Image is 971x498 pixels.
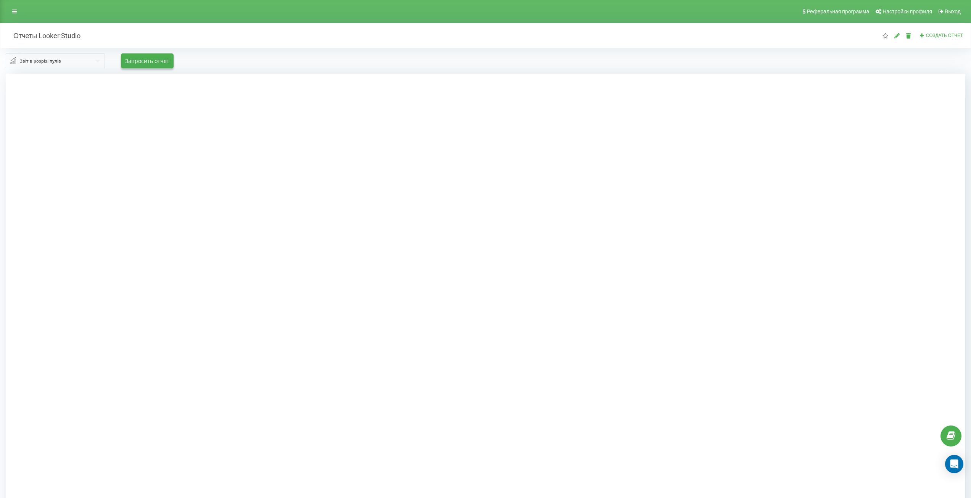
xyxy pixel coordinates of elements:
[905,33,912,38] i: Удалить отчет
[121,53,174,68] button: Запросить отчет
[926,33,963,38] span: Создать отчет
[917,32,965,39] button: Создать отчет
[882,8,932,15] span: Настройки профиля
[6,31,81,40] h2: Отчеты Looker Studio
[945,455,963,473] div: Open Intercom Messenger
[919,33,924,37] i: Создать отчет
[882,33,889,38] i: Этот отчет будет загружен первым при открытии "Отчеты Looker Studio". Вы можете назначить любой д...
[20,57,61,65] div: Звіт в розрізі пулів
[894,33,900,38] i: Редактировать отчет
[945,8,961,15] span: Выход
[807,8,869,15] span: Реферальная программа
